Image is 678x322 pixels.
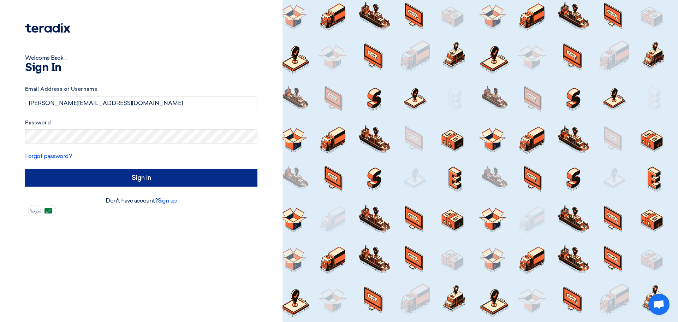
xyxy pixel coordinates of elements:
div: Welcome Back ... [25,54,257,62]
a: Forgot password? [25,153,72,159]
label: Email Address or Username [25,85,257,93]
img: ar-AR.png [44,208,52,213]
div: Open chat [648,294,670,315]
img: Teradix logo [25,23,70,33]
h1: Sign In [25,62,257,74]
label: Password [25,119,257,127]
div: Don't have account? [25,197,257,205]
input: Sign in [25,169,257,187]
input: Enter your business email or username [25,96,257,110]
button: العربية [28,205,56,216]
span: العربية [30,209,42,213]
a: Sign up [158,197,177,204]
